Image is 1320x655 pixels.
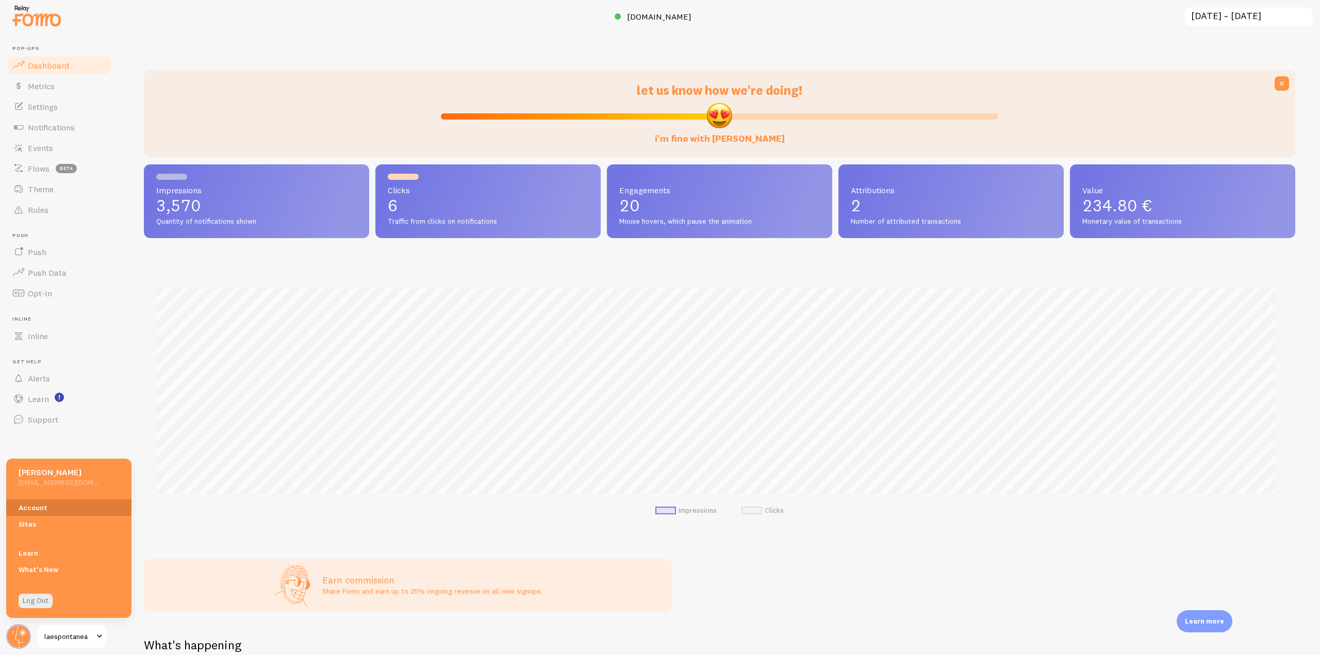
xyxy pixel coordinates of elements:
[619,186,820,194] span: Engagements
[388,197,588,214] p: 6
[19,594,53,608] a: Log Out
[6,499,131,516] a: Account
[741,506,784,515] li: Clicks
[28,394,49,404] span: Learn
[28,331,48,341] span: Inline
[6,158,112,179] a: Flows beta
[28,143,53,153] span: Events
[637,82,802,98] span: let us know how we're doing!
[28,102,58,112] span: Settings
[28,414,58,425] span: Support
[6,326,112,346] a: Inline
[144,637,241,653] h2: What's happening
[156,186,357,194] span: Impressions
[28,267,67,278] span: Push Data
[705,102,733,129] img: emoji.png
[6,561,131,578] a: What's New
[388,217,588,226] span: Traffic from clicks on notifications
[12,316,112,323] span: Inline
[19,478,98,487] h5: [EMAIL_ADDRESS][DOMAIN_NAME]
[6,96,112,117] a: Settings
[28,81,55,91] span: Metrics
[156,217,357,226] span: Quantity of notifications shown
[851,186,1051,194] span: Attributions
[6,368,112,389] a: Alerts
[37,624,107,649] a: laespontanea
[851,217,1051,226] span: Number of attributed transactions
[6,199,112,220] a: Rules
[619,217,820,226] span: Mouse hovers, which pause the animation
[6,76,112,96] a: Metrics
[28,163,49,174] span: Flows
[6,242,112,262] a: Push
[1082,186,1283,194] span: Value
[28,60,69,71] span: Dashboard
[6,138,112,158] a: Events
[6,409,112,430] a: Support
[6,516,131,532] a: Sites
[12,232,112,239] span: Push
[6,262,112,283] a: Push Data
[56,164,77,173] span: beta
[6,545,131,561] a: Learn
[851,197,1051,214] p: 2
[28,122,75,132] span: Notifications
[12,45,112,52] span: Pop-ups
[28,288,52,298] span: Opt-In
[322,574,541,586] h3: Earn commission
[28,247,46,257] span: Push
[1082,195,1152,215] span: 234.80 €
[11,3,62,29] img: fomo-relay-logo-orange.svg
[28,205,48,215] span: Rules
[1082,217,1283,226] span: Monetary value of transactions
[655,506,717,515] li: Impressions
[6,55,112,76] a: Dashboard
[6,117,112,138] a: Notifications
[44,630,93,643] span: laespontanea
[6,283,112,304] a: Opt-In
[1177,610,1232,632] div: Learn more
[655,123,785,145] label: i'm fine with [PERSON_NAME]
[6,179,112,199] a: Theme
[388,186,588,194] span: Clicks
[1185,616,1224,626] p: Learn more
[28,184,54,194] span: Theme
[55,393,64,402] svg: <p>Watch New Feature Tutorials!</p>
[19,467,98,478] h5: [PERSON_NAME]
[619,197,820,214] p: 20
[6,389,112,409] a: Learn
[322,586,541,596] p: Share Fomo and earn up to 25% ongoing revenue on all new signups
[28,373,50,383] span: Alerts
[12,359,112,365] span: Get Help
[156,197,357,214] p: 3,570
